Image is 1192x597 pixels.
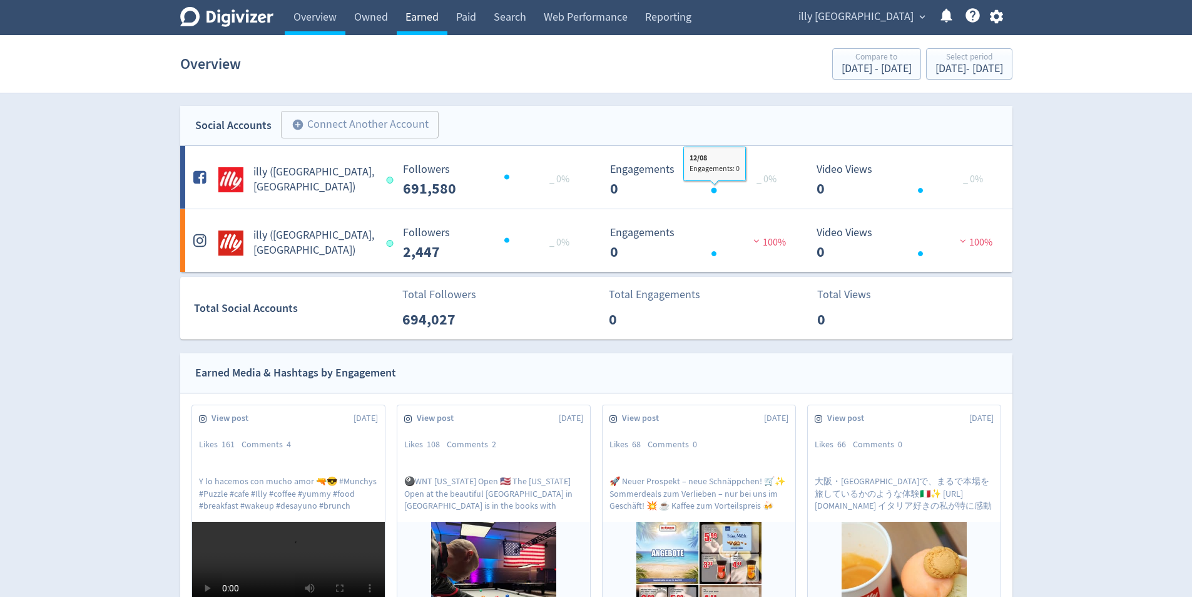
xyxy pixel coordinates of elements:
[609,475,788,511] p: 🚀 Neuer Prospekt – neue Schnäppchen! 🛒✨ Sommerdeals zum Verlieben – nur bei uns im Geschäft! 💥 ☕ ...
[632,439,641,450] span: 68
[218,231,243,256] img: illy (AU, NZ) undefined
[253,228,375,258] h5: illy ([GEOGRAPHIC_DATA], [GEOGRAPHIC_DATA])
[199,439,242,451] div: Likes
[253,165,375,195] h5: illy ([GEOGRAPHIC_DATA], [GEOGRAPHIC_DATA])
[842,53,912,63] div: Compare to
[427,439,440,450] span: 108
[817,286,889,303] p: Total Views
[281,111,439,138] button: Connect Another Account
[750,236,786,249] span: 100%
[609,286,700,303] p: Total Engagements
[417,412,461,425] span: View post
[926,48,1012,80] button: Select period[DATE]- [DATE]
[827,412,871,425] span: View post
[810,164,998,197] svg: Video Views 0
[832,48,921,80] button: Compare to[DATE] - [DATE]
[354,412,378,425] span: [DATE]
[218,167,243,192] img: illy (AU, NZ) undefined
[195,117,272,135] div: Social Accounts
[810,227,998,260] svg: Video Views 0
[211,412,255,425] span: View post
[756,173,777,185] span: _ 0%
[963,173,983,185] span: _ 0%
[898,439,902,450] span: 0
[549,173,569,185] span: _ 0%
[853,439,909,451] div: Comments
[242,439,298,451] div: Comments
[837,439,846,450] span: 66
[402,286,476,303] p: Total Followers
[559,412,583,425] span: [DATE]
[199,475,378,511] p: Y lo hacemos con mucho amor 🔫😎 #Munchys #Puzzle #cafe #Illy #coffee #yummy #food #breakfast #wake...
[397,164,584,197] svg: Followers 691,580
[604,164,792,197] svg: Engagements 0
[957,236,992,249] span: 100%
[387,177,397,184] span: Data last synced: 12 Aug 2025, 11:02pm (AEST)
[287,439,291,450] span: 4
[935,53,1003,63] div: Select period
[935,63,1003,75] div: [DATE] - [DATE]
[750,236,763,246] img: negative-performance.svg
[492,439,496,450] span: 2
[969,412,994,425] span: [DATE]
[292,118,304,131] span: add_circle
[648,439,704,451] div: Comments
[404,439,447,451] div: Likes
[549,236,569,249] span: _ 0%
[604,227,792,260] svg: Engagements 0
[387,240,397,247] span: Data last synced: 12 Aug 2025, 5:01pm (AEST)
[609,308,681,331] p: 0
[609,439,648,451] div: Likes
[397,227,584,260] svg: Followers 2,447
[794,7,929,27] button: illy [GEOGRAPHIC_DATA]
[272,113,439,138] a: Connect Another Account
[402,308,474,331] p: 694,027
[180,44,241,84] h1: Overview
[693,439,697,450] span: 0
[180,146,1012,209] a: illy (AU, NZ) undefinedilly ([GEOGRAPHIC_DATA], [GEOGRAPHIC_DATA]) Followers 691,580 Followers 69...
[917,11,928,23] span: expand_more
[764,412,788,425] span: [DATE]
[447,439,503,451] div: Comments
[815,475,994,511] p: 大阪・[GEOGRAPHIC_DATA]で、まるで本場を旅しているかのような体験🇮🇹✨ [URL][DOMAIN_NAME] イタリア好きの私が特に感動したのが、こだわりのエスプレッソと[PER...
[622,412,666,425] span: View post
[222,439,235,450] span: 161
[957,236,969,246] img: negative-performance.svg
[817,308,889,331] p: 0
[195,364,396,382] div: Earned Media & Hashtags by Engagement
[404,475,583,511] p: 🎱WNT [US_STATE] Open 🇺🇲 The [US_STATE] Open at the beautiful [GEOGRAPHIC_DATA] in [GEOGRAPHIC_DAT...
[194,299,394,318] div: Total Social Accounts
[180,209,1012,272] a: illy (AU, NZ) undefinedilly ([GEOGRAPHIC_DATA], [GEOGRAPHIC_DATA]) Followers 2,447 Followers 2,44...
[815,439,853,451] div: Likes
[842,63,912,75] div: [DATE] - [DATE]
[798,7,914,27] span: illy [GEOGRAPHIC_DATA]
